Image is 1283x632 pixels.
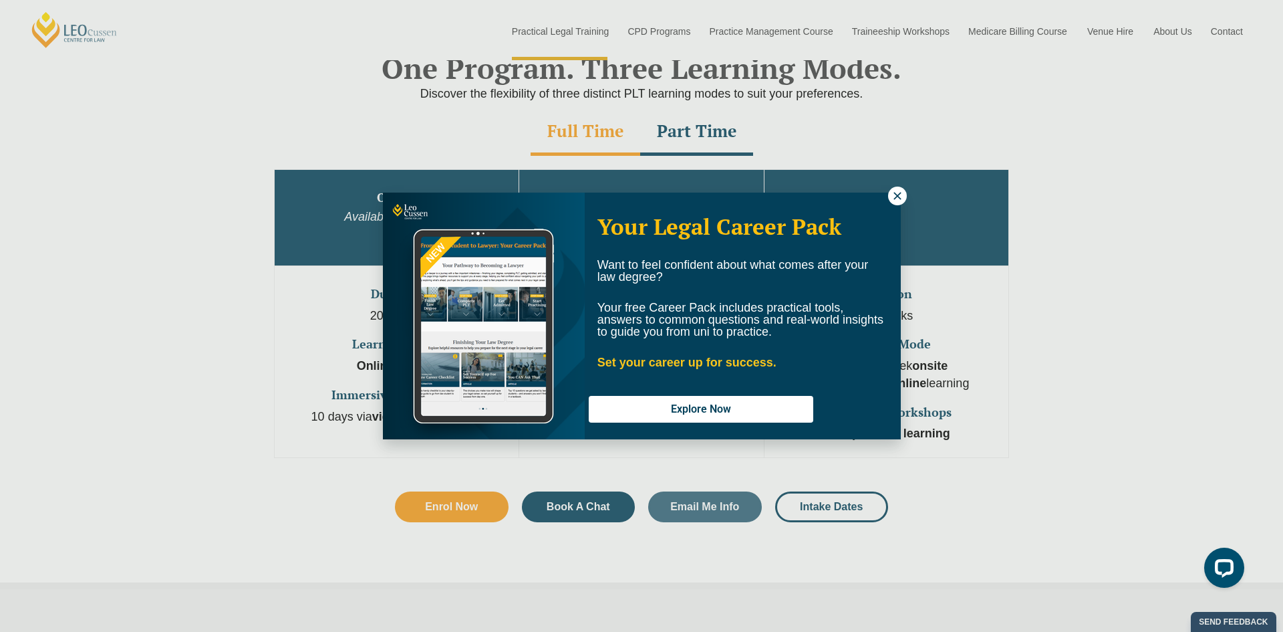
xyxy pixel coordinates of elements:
[597,356,776,369] strong: Set your career up for success.
[383,193,585,439] img: Woman in yellow blouse holding folders looking to the right and smiling
[589,396,813,423] button: Explore Now
[597,258,869,284] span: Want to feel confident about what comes after your law degree?
[888,187,907,205] button: Close
[597,301,883,338] span: Your free Career Pack includes practical tools, answers to common questions and real-world insigh...
[1193,542,1250,599] iframe: LiveChat chat widget
[597,212,841,241] span: Your Legal Career Pack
